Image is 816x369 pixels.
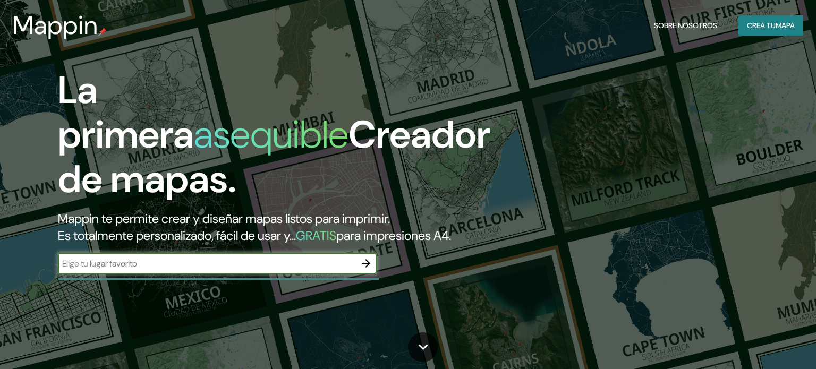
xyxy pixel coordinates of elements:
[738,15,803,36] button: Crea tumapa
[13,8,98,42] font: Mappin
[58,227,296,244] font: Es totalmente personalizado, fácil de usar y...
[654,21,717,30] font: Sobre nosotros
[58,210,390,227] font: Mappin te permite crear y diseñar mapas listos para imprimir.
[194,110,348,159] font: asequible
[776,21,795,30] font: mapa
[58,110,490,204] font: Creador de mapas.
[296,227,336,244] font: GRATIS
[98,28,107,36] img: pin de mapeo
[650,15,721,36] button: Sobre nosotros
[58,65,194,159] font: La primera
[336,227,451,244] font: para impresiones A4.
[58,258,355,270] input: Elige tu lugar favorito
[747,21,776,30] font: Crea tu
